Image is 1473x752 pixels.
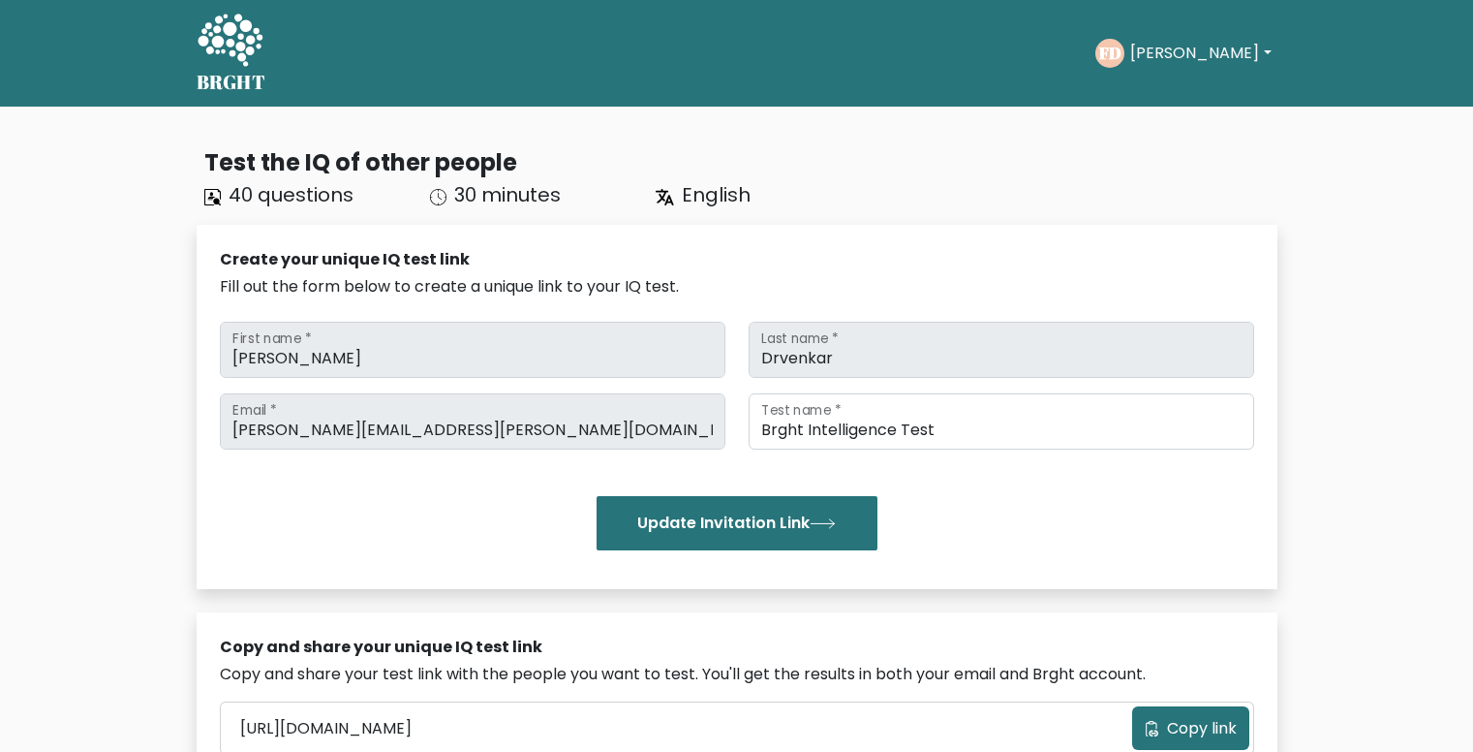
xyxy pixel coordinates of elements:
button: Copy link [1132,706,1249,750]
span: 30 minutes [454,181,561,208]
div: Create your unique IQ test link [220,248,1254,271]
div: Test the IQ of other people [204,145,1277,180]
div: Copy and share your unique IQ test link [220,636,1254,659]
button: Update Invitation Link [597,496,877,550]
input: Last name [749,322,1254,378]
a: BRGHT [197,8,266,99]
button: [PERSON_NAME] [1124,41,1276,66]
h5: BRGHT [197,71,266,94]
input: Email [220,393,725,450]
span: Copy link [1167,717,1237,740]
span: 40 questions [229,181,353,208]
text: FD [1099,42,1121,64]
input: Test name [749,393,1254,450]
span: English [682,181,751,208]
div: Fill out the form below to create a unique link to your IQ test. [220,275,1254,298]
div: Copy and share your test link with the people you want to test. You'll get the results in both yo... [220,663,1254,686]
input: First name [220,322,725,378]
